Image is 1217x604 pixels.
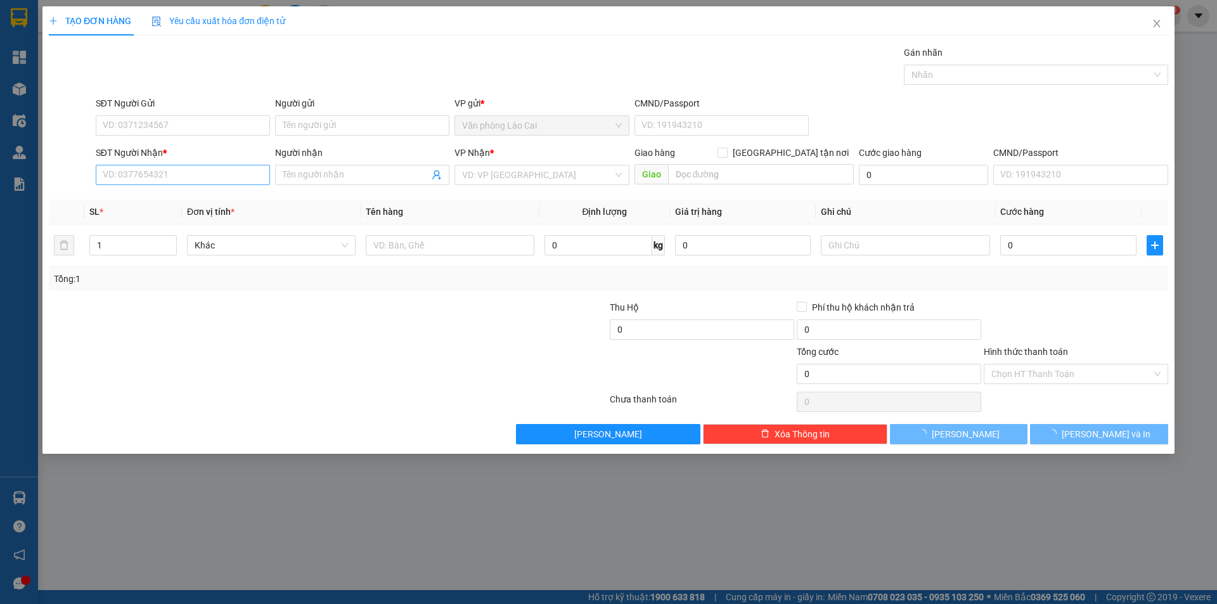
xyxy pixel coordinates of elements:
[728,146,854,160] span: [GEOGRAPHIC_DATA] tận nơi
[455,148,491,158] span: VP Nhận
[859,148,922,158] label: Cước giao hàng
[761,429,769,439] span: delete
[575,427,643,441] span: [PERSON_NAME]
[96,96,270,110] div: SĐT Người Gửi
[275,146,449,160] div: Người nhận
[1062,427,1150,441] span: [PERSON_NAME] và In
[807,300,920,314] span: Phí thu hộ khách nhận trả
[932,427,1000,441] span: [PERSON_NAME]
[675,235,811,255] input: 0
[816,200,995,224] th: Ghi chú
[151,16,285,26] span: Yêu cầu xuất hóa đơn điện tử
[1152,18,1162,29] span: close
[797,347,839,357] span: Tổng cước
[275,96,449,110] div: Người gửi
[54,272,470,286] div: Tổng: 1
[634,164,668,184] span: Giao
[463,116,622,135] span: Văn phòng Lào Cai
[1048,429,1062,438] span: loading
[859,165,988,185] input: Cước giao hàng
[608,392,795,414] div: Chưa thanh toán
[366,235,534,255] input: VD: Bàn, Ghế
[634,96,809,110] div: CMND/Passport
[821,235,990,255] input: Ghi Chú
[54,235,74,255] button: delete
[151,16,162,27] img: icon
[610,302,639,312] span: Thu Hộ
[1147,240,1162,250] span: plus
[904,48,943,58] label: Gán nhãn
[517,424,701,444] button: [PERSON_NAME]
[1000,207,1044,217] span: Cước hàng
[195,236,348,255] span: Khác
[49,16,131,26] span: TẠO ĐƠN HÀNG
[432,170,442,180] span: user-add
[1031,424,1168,444] button: [PERSON_NAME] và In
[918,429,932,438] span: loading
[634,148,675,158] span: Giao hàng
[96,146,270,160] div: SĐT Người Nhận
[49,16,58,25] span: plus
[652,235,665,255] span: kg
[455,96,629,110] div: VP gửi
[890,424,1027,444] button: [PERSON_NAME]
[583,207,628,217] span: Định lượng
[1147,235,1163,255] button: plus
[993,146,1168,160] div: CMND/Passport
[668,164,854,184] input: Dọc đường
[675,207,722,217] span: Giá trị hàng
[704,424,888,444] button: deleteXóa Thông tin
[366,207,403,217] span: Tên hàng
[984,347,1068,357] label: Hình thức thanh toán
[187,207,235,217] span: Đơn vị tính
[1139,6,1175,42] button: Close
[775,427,830,441] span: Xóa Thông tin
[89,207,100,217] span: SL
